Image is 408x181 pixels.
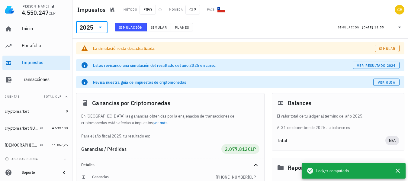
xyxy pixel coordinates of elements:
[153,120,167,125] a: ver más
[80,24,93,31] div: 2025
[5,5,14,15] img: LedgiFi
[272,113,404,131] div: Al 31 de diciembre de 2025, tu balance es
[66,109,68,113] span: 0
[52,143,68,147] span: 11.067,25
[2,73,70,87] a: Transacciones
[373,79,400,86] a: Ver guía
[81,163,245,167] div: Detalles
[22,4,49,9] div: [PERSON_NAME]
[81,146,127,152] span: Ganancias / Pérdidas
[395,5,404,15] div: avatar
[377,80,396,85] span: Ver guía
[93,79,373,85] div: Revisa nuestra guía de impuestos de criptomonedas
[277,113,399,119] p: El valor total de tu ledger al término del año 2025.
[76,21,108,33] div: 2025
[225,146,248,152] span: 2.077.812
[2,121,70,135] a: cryptomarket NUEVA 4.539.180
[216,174,249,180] span: [PHONE_NUMBER]
[76,159,264,171] div: Detalles
[2,138,70,152] a: [DEMOGRAPHIC_DATA] 1 11.067,25
[22,76,68,82] div: Transacciones
[2,89,70,104] button: CuentasTotal CLP
[334,21,407,33] div: Simulación:[DATE] 18:55
[2,56,70,70] a: Impuestos
[93,62,353,68] div: Estas revisando una simulación del resultado del año 2025 en curso.
[5,109,29,114] div: cryptomarket
[115,23,147,31] button: Simulación
[22,43,68,48] div: Portafolio
[124,7,137,12] div: Método
[169,7,183,12] div: Moneda
[277,138,385,143] div: Total
[272,158,404,177] div: Reportes
[379,46,396,51] span: Simular
[140,5,156,15] span: FIFO
[2,39,70,53] a: Portafolio
[175,25,189,30] span: Planes
[248,146,256,152] span: CLP
[147,23,171,31] button: Simular
[171,23,193,31] button: Planes
[2,104,70,118] a: cryptomarket 0
[5,143,39,148] div: [DEMOGRAPHIC_DATA] 1
[52,126,68,130] span: 4.539.180
[76,113,264,139] div: En [GEOGRAPHIC_DATA] las ganancias obtenidas por la enajenación de transacciones de criptomonedas...
[76,93,264,113] div: Ganancias por Criptomonedas
[22,60,68,65] div: Impuestos
[4,156,41,162] button: agregar cuenta
[217,6,225,13] div: CL-icon
[207,7,215,12] div: País
[362,24,384,31] div: [DATE] 18:55
[22,170,56,175] div: Soporte
[119,25,143,30] span: Simulación
[22,8,49,17] span: 4.550.247
[49,11,56,16] span: CLP
[77,5,108,15] h1: Impuestos
[6,157,38,161] span: agregar cuenta
[316,167,349,174] span: Ledger computado
[92,175,216,179] div: Ganancias
[93,45,375,51] div: La simulación esta desactualizada.
[44,95,62,99] span: Total CLP
[249,174,256,180] span: CLP
[272,93,404,113] div: Balances
[375,45,400,52] a: Simular
[2,22,70,36] a: Inicio
[185,5,200,15] span: CLP
[357,63,395,68] span: ver resultado 2024
[150,25,167,30] span: Simular
[389,136,396,145] span: N/A
[338,23,362,31] div: Simulación:
[5,126,39,131] div: cryptomarket NUEVA
[353,62,400,69] button: ver resultado 2024
[22,26,68,31] div: Inicio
